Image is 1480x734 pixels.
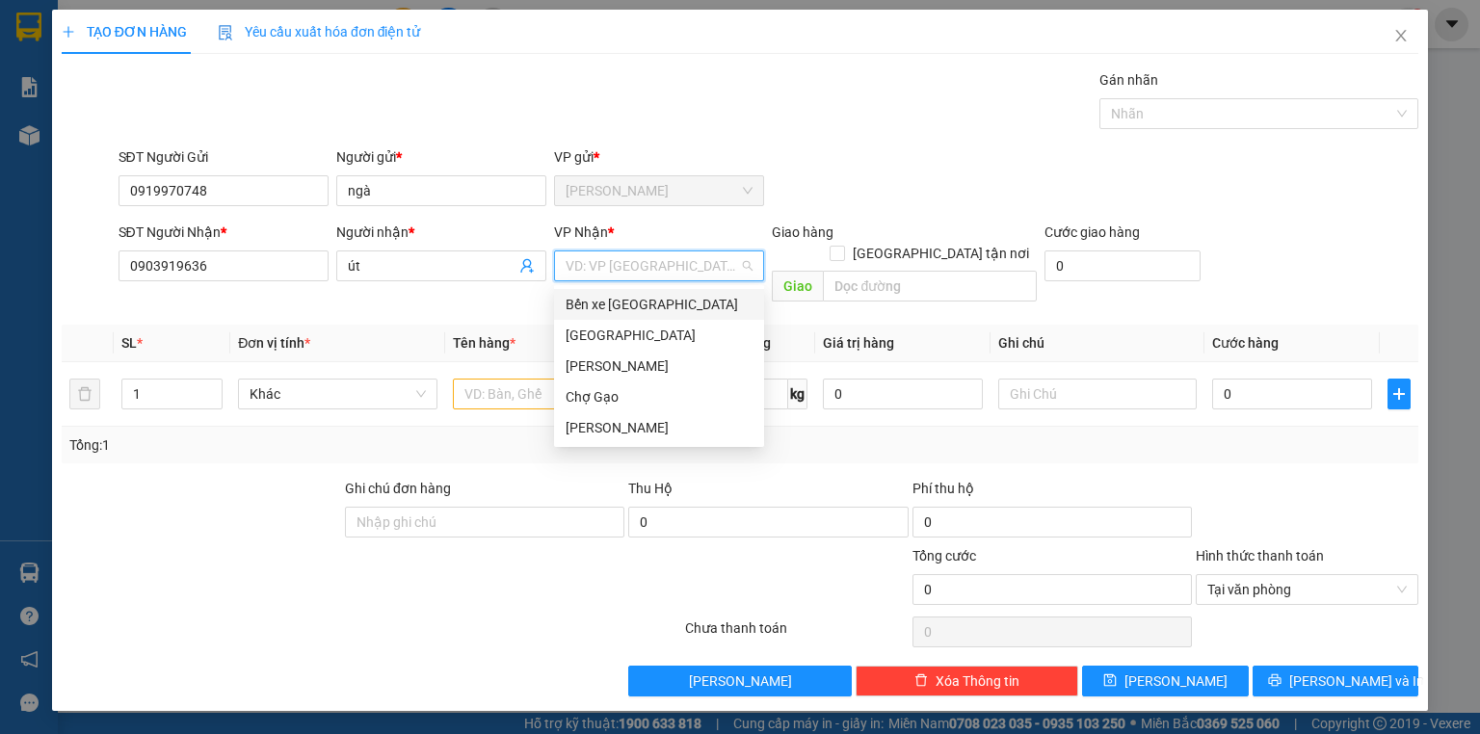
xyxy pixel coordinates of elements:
[62,24,187,39] span: TẠO ĐƠN HÀNG
[554,320,764,351] div: Sài Gòn
[566,325,753,346] div: [GEOGRAPHIC_DATA]
[119,146,329,168] div: SĐT Người Gửi
[912,478,1192,507] div: Phí thu hộ
[628,481,673,496] span: Thu Hộ
[1388,386,1410,402] span: plus
[1393,28,1409,43] span: close
[772,224,833,240] span: Giao hàng
[566,355,753,377] div: [PERSON_NAME]
[1289,670,1424,692] span: [PERSON_NAME] và In
[69,434,572,456] div: Tổng: 1
[991,325,1204,362] th: Ghi chú
[1099,72,1158,88] label: Gán nhãn
[689,670,792,692] span: [PERSON_NAME]
[856,666,1078,696] button: deleteXóa Thông tin
[554,381,764,412] div: Chợ Gạo
[1253,666,1419,696] button: printer[PERSON_NAME] và In
[566,386,753,407] div: Chợ Gạo
[1207,575,1407,604] span: Tại văn phòng
[566,294,753,315] div: Bến xe [GEOGRAPHIC_DATA]
[554,412,764,443] div: Nguyễn Văn Nguyễn
[1082,666,1249,696] button: save[PERSON_NAME]
[936,670,1019,692] span: Xóa Thông tin
[683,617,910,651] div: Chưa thanh toán
[69,379,100,409] button: delete
[1268,673,1282,689] span: printer
[453,335,515,351] span: Tên hàng
[519,258,535,274] span: user-add
[453,379,651,409] input: VD: Bàn, Ghế
[823,379,983,409] input: 0
[1044,224,1140,240] label: Cước giao hàng
[554,224,608,240] span: VP Nhận
[345,507,624,537] input: Ghi chú đơn hàng
[1044,250,1201,281] input: Cước giao hàng
[1387,379,1411,409] button: plus
[823,335,894,351] span: Giá trị hàng
[121,335,137,351] span: SL
[912,548,976,564] span: Tổng cước
[772,271,823,301] span: Giao
[845,243,1037,264] span: [GEOGRAPHIC_DATA] tận nơi
[1212,335,1279,351] span: Cước hàng
[554,351,764,381] div: Cao Tốc
[788,379,807,409] span: kg
[238,335,310,351] span: Đơn vị tính
[823,271,1037,301] input: Dọc đường
[119,222,329,243] div: SĐT Người Nhận
[628,666,851,696] button: [PERSON_NAME]
[1374,10,1428,64] button: Close
[62,25,75,39] span: plus
[566,176,753,205] span: Nguyễn Văn Nguyễn
[218,25,233,40] img: icon
[998,379,1197,409] input: Ghi Chú
[1124,670,1228,692] span: [PERSON_NAME]
[1196,548,1324,564] label: Hình thức thanh toán
[336,146,546,168] div: Người gửi
[345,481,451,496] label: Ghi chú đơn hàng
[250,380,425,408] span: Khác
[554,289,764,320] div: Bến xe Tiền Giang
[566,417,753,438] div: [PERSON_NAME]
[914,673,928,689] span: delete
[554,146,764,168] div: VP gửi
[218,24,421,39] span: Yêu cầu xuất hóa đơn điện tử
[336,222,546,243] div: Người nhận
[1103,673,1117,689] span: save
